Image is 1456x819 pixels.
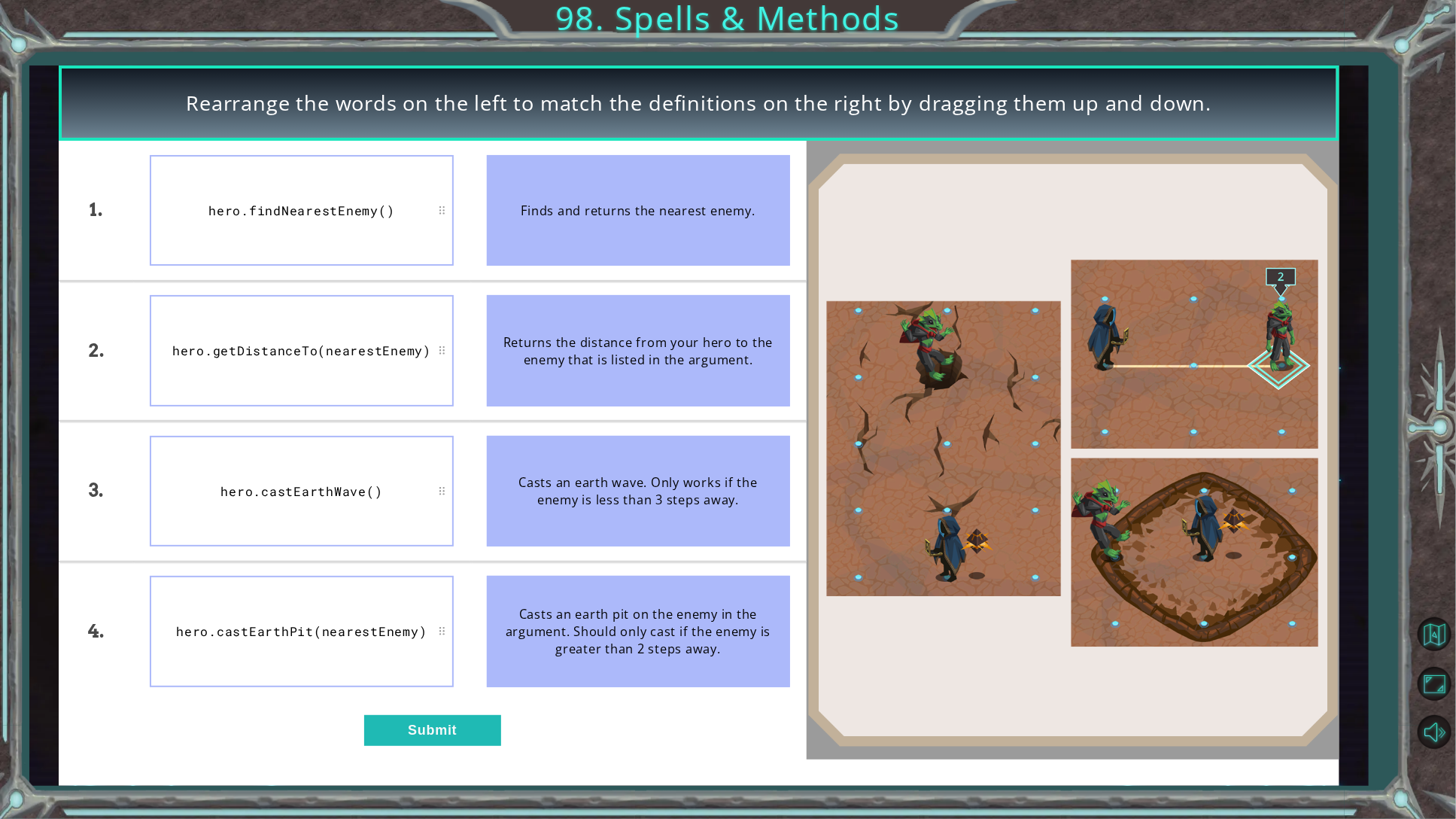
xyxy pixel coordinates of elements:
[1412,662,1456,705] button: Maximize Browser
[186,89,1211,118] span: Rearrange the words on the left to match the definitions on the right by dragging them up and down.
[807,153,1339,747] img: Interactive Art
[364,715,501,746] button: Submit
[59,141,133,279] div: 1.
[150,436,453,547] div: hero.castEarthWave()
[1412,710,1456,754] button: Mute
[1412,612,1456,656] button: Back to Map
[487,155,790,266] div: Finds and returns the nearest enemy.
[150,295,453,406] div: hero.getDistanceTo(nearestEnemy)
[150,155,453,266] div: hero.findNearestEnemy()
[1412,610,1456,659] a: Back to Map
[59,562,133,701] div: 4.
[487,576,790,687] div: Casts an earth pit on the enemy in the argument. Should only cast if the enemy is greater than 2 ...
[59,282,133,420] div: 2.
[59,422,133,560] div: 3.
[487,436,790,547] div: Casts an earth wave. Only works if the enemy is less than 3 steps away.
[150,576,453,687] div: hero.castEarthPit(nearestEnemy)
[487,295,790,406] div: Returns the distance from your hero to the enemy that is listed in the argument.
